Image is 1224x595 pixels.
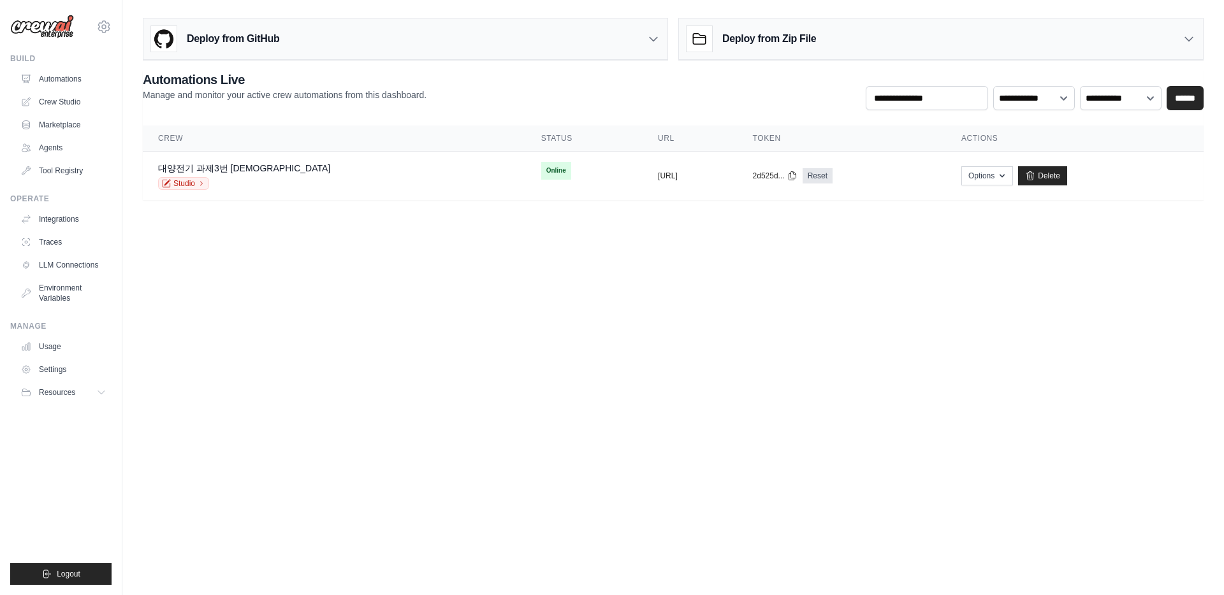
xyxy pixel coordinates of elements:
[158,163,330,173] a: 대양전기 과제3번 [DEMOGRAPHIC_DATA]
[15,336,112,357] a: Usage
[10,321,112,331] div: Manage
[738,125,946,152] th: Token
[946,125,1204,152] th: Actions
[722,31,816,47] h3: Deploy from Zip File
[15,359,112,380] a: Settings
[803,168,833,183] a: Reset
[158,177,209,190] a: Studio
[151,26,177,52] img: GitHub Logo
[187,31,279,47] h3: Deploy from GitHub
[541,162,571,180] span: Online
[753,171,798,181] button: 2d525d...
[643,125,738,152] th: URL
[15,382,112,403] button: Resources
[15,161,112,181] a: Tool Registry
[15,209,112,229] a: Integrations
[15,138,112,158] a: Agents
[15,92,112,112] a: Crew Studio
[15,232,112,252] a: Traces
[1018,166,1067,185] a: Delete
[15,69,112,89] a: Automations
[10,15,74,39] img: Logo
[10,563,112,585] button: Logout
[961,166,1013,185] button: Options
[57,569,80,579] span: Logout
[526,125,643,152] th: Status
[15,278,112,308] a: Environment Variables
[15,115,112,135] a: Marketplace
[10,54,112,64] div: Build
[15,255,112,275] a: LLM Connections
[143,71,426,89] h2: Automations Live
[10,194,112,204] div: Operate
[143,125,526,152] th: Crew
[143,89,426,101] p: Manage and monitor your active crew automations from this dashboard.
[39,387,75,398] span: Resources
